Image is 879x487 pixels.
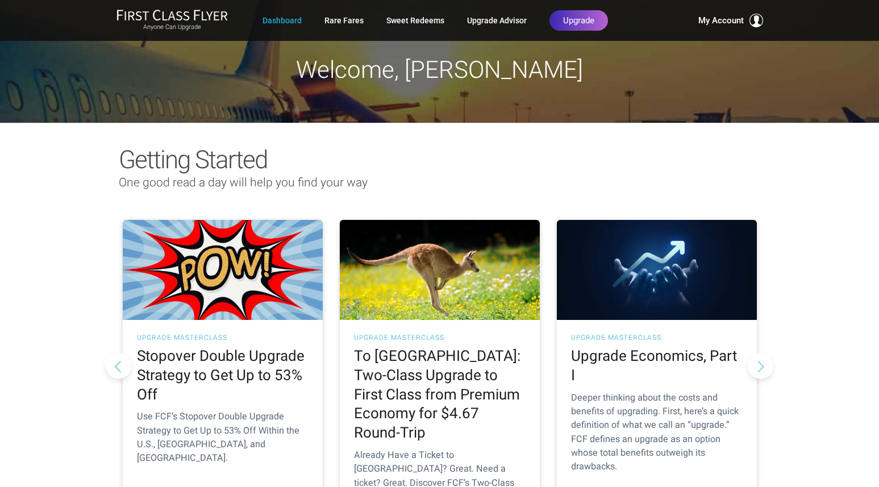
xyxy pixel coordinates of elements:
[116,9,228,32] a: First Class FlyerAnyone Can Upgrade
[116,23,228,31] small: Anyone Can Upgrade
[119,145,267,174] span: Getting Started
[571,334,743,341] h3: UPGRADE MASTERCLASS
[119,176,368,189] span: One good read a day will help you find your way
[137,410,309,465] p: Use FCF’s Stopover Double Upgrade Strategy to Get Up to 53% Off Within the U.S., [GEOGRAPHIC_DATA...
[698,14,744,27] span: My Account
[386,10,444,31] a: Sweet Redeems
[698,14,763,27] button: My Account
[354,334,526,341] h3: UPGRADE MASTERCLASS
[137,334,309,341] h3: UPGRADE MASTERCLASS
[106,353,131,378] button: Previous slide
[467,10,527,31] a: Upgrade Advisor
[116,9,228,21] img: First Class Flyer
[354,347,526,443] h2: To [GEOGRAPHIC_DATA]: Two-Class Upgrade to First Class from Premium Economy for $4.67 Round-Trip
[571,347,743,385] h2: Upgrade Economics, Part I
[137,347,309,404] h2: Stopover Double Upgrade Strategy to Get Up to 53% Off
[549,10,608,31] a: Upgrade
[748,353,773,378] button: Next slide
[296,56,583,84] span: Welcome, [PERSON_NAME]
[324,10,364,31] a: Rare Fares
[263,10,302,31] a: Dashboard
[571,391,743,474] p: Deeper thinking about the costs and benefits of upgrading. First, here’s a quick definition of wh...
